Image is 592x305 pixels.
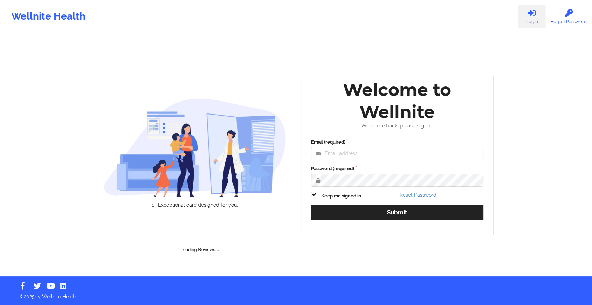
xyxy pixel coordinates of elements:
[311,205,483,220] button: Submit
[15,288,577,300] p: © 2025 by Wellnite Health
[400,192,436,198] a: Reset Password
[545,5,592,28] a: Forgot Password
[311,165,483,172] label: Password (required)
[306,79,488,123] div: Welcome to Wellnite
[321,193,361,200] label: Keep me signed in
[104,220,296,253] div: Loading Reviews...
[306,123,488,129] div: Welcome back, please sign in
[311,147,483,160] input: Email address
[311,139,483,146] label: Email (required)
[104,98,287,197] img: wellnite-auth-hero_200.c722682e.png
[518,5,545,28] a: Login
[110,202,286,208] li: Exceptional care designed for you.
